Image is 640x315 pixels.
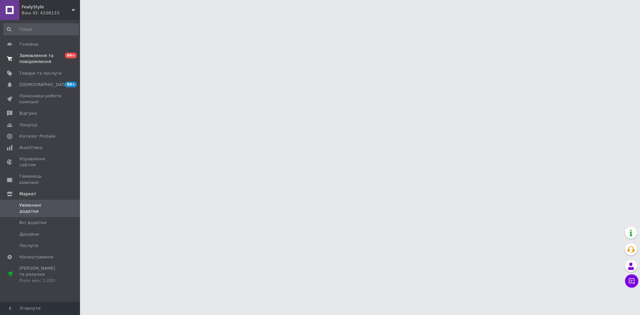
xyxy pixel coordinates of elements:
[19,243,38,249] span: Послуги
[19,41,38,47] span: Головна
[19,254,53,260] span: Налаштування
[19,93,62,105] span: Показники роботи компанії
[19,53,62,65] span: Замовлення та повідомлення
[19,156,62,168] span: Управління сайтом
[3,23,79,35] input: Пошук
[19,231,39,237] span: Дизайни
[19,145,42,151] span: Аналітика
[19,110,37,116] span: Відгуки
[19,265,62,284] span: [PERSON_NAME] та рахунки
[19,70,62,76] span: Товари та послуги
[19,202,62,214] span: Увімкнені додатки
[19,133,55,139] span: Каталог ProSale
[19,82,69,88] span: [DEMOGRAPHIC_DATA]
[19,122,37,128] span: Покупці
[65,82,77,87] span: 99+
[19,173,62,185] span: Гаманець компанії
[22,10,80,16] div: Ваш ID: 4108133
[22,4,72,10] span: FealyStyle
[19,220,47,226] span: Всі додатки
[625,274,638,288] button: Чат з покупцем
[19,191,36,197] span: Маркет
[65,53,77,58] span: 99+
[19,278,62,284] div: Prom мікс 1 000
